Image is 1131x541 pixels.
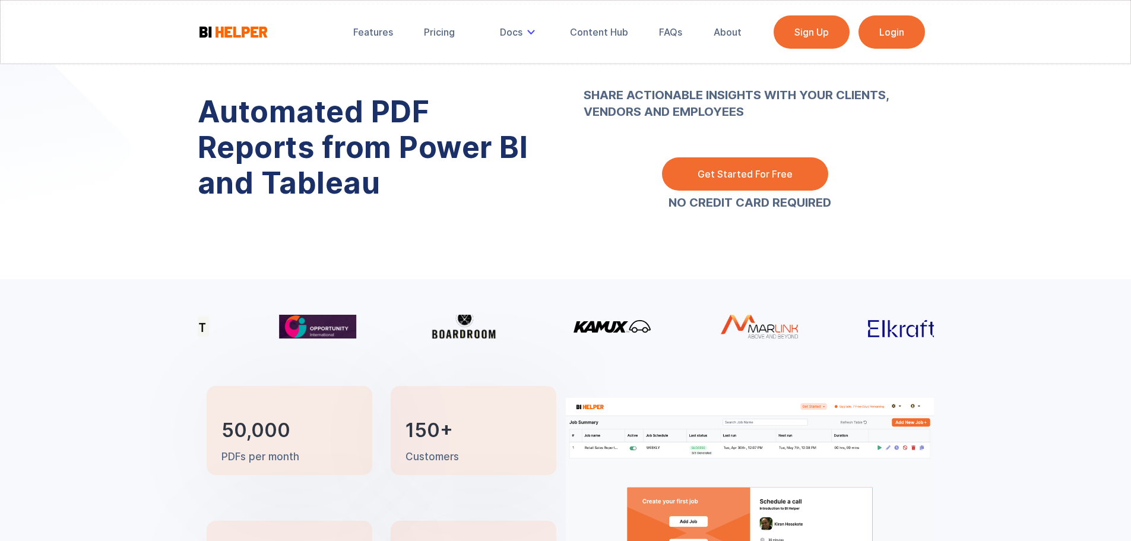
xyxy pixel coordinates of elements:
[405,450,459,464] p: Customers
[774,15,850,49] a: Sign Up
[659,26,682,38] div: FAQs
[562,19,636,45] a: Content Hub
[353,26,393,38] div: Features
[570,26,628,38] div: Content Hub
[651,19,690,45] a: FAQs
[714,26,742,38] div: About
[669,195,831,210] strong: NO CREDIT CARD REQUIRED
[584,53,916,137] p: ‍
[221,422,290,439] h3: 50,000
[345,19,401,45] a: Features
[584,53,916,137] strong: SHARE ACTIONABLE INSIGHTS WITH YOUR CLIENTS, VENDORS AND EMPLOYEES ‍
[492,19,547,45] div: Docs
[662,157,828,191] a: Get Started For Free
[669,197,831,208] a: NO CREDIT CARD REQUIRED
[424,26,455,38] div: Pricing
[858,15,925,49] a: Login
[705,19,750,45] a: About
[221,450,299,464] p: PDFs per month
[416,19,463,45] a: Pricing
[132,317,209,336] img: Klarsynt logo
[198,94,548,201] h1: Automated PDF Reports from Power BI and Tableau
[500,26,522,38] div: Docs
[405,422,453,439] h3: 150+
